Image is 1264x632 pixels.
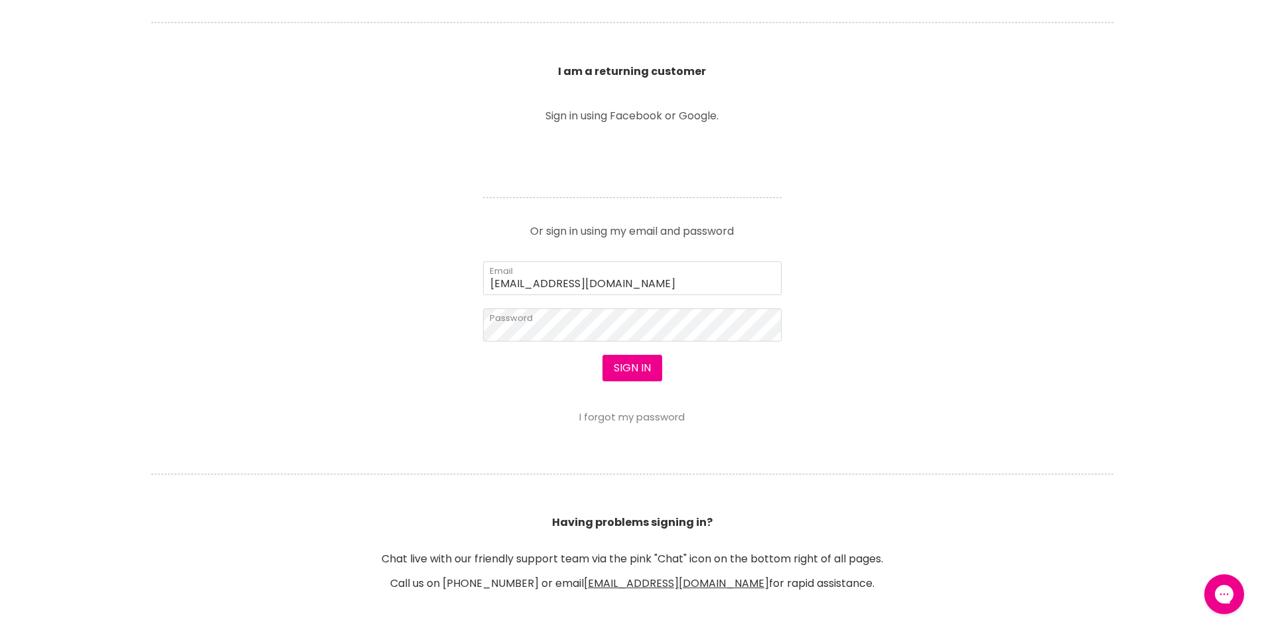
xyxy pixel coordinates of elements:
[552,515,713,530] b: Having problems signing in?
[135,456,1130,590] header: Chat live with our friendly support team via the pink "Chat" icon on the bottom right of all page...
[584,576,769,591] a: [EMAIL_ADDRESS][DOMAIN_NAME]
[483,111,782,121] p: Sign in using Facebook or Google.
[602,355,662,381] button: Sign in
[1198,570,1251,619] iframe: Gorgias live chat messenger
[483,216,782,237] p: Or sign in using my email and password
[579,410,685,424] a: I forgot my password
[558,64,706,79] b: I am a returning customer
[483,140,782,176] iframe: Social Login Buttons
